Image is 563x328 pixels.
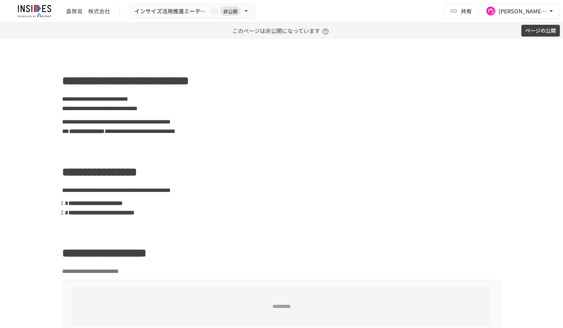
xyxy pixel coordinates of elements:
[129,4,255,19] button: インサイズ活用推進ミーティング ～1回目～非公開
[66,7,110,15] div: 島貿易 株式会社
[521,25,560,37] button: ページの公開
[220,7,241,15] span: 非公開
[134,6,209,16] span: インサイズ活用推進ミーティング ～1回目～
[9,5,60,17] img: JmGSPSkPjKwBq77AtHmwC7bJguQHJlCRQfAXtnx4WuV
[499,6,547,16] div: [PERSON_NAME][EMAIL_ADDRESS][DOMAIN_NAME]
[445,3,478,19] button: 共有
[481,3,560,19] button: [PERSON_NAME][EMAIL_ADDRESS][DOMAIN_NAME]
[461,7,472,15] span: 共有
[232,22,331,39] p: このページは非公開になっています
